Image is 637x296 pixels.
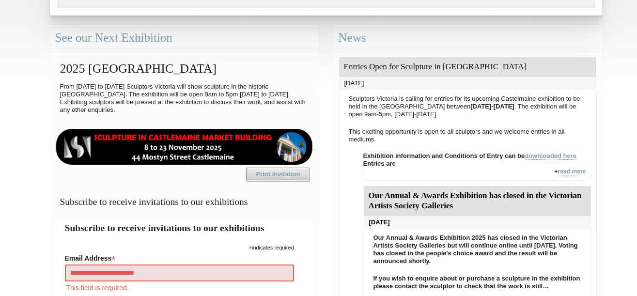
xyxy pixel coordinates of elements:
[55,129,313,165] img: castlemaine-ldrbd25v2.png
[55,80,313,116] p: From [DATE] to [DATE] Sculptors Victoria will show sculpture in the historic [GEOGRAPHIC_DATA]. T...
[558,168,586,175] a: read more
[470,103,514,110] strong: [DATE]-[DATE]
[344,125,591,146] p: This exciting opportunity is open to all sculptors and we welcome entries in all mediums.
[363,168,591,181] div: +
[55,192,313,211] h3: Subscribe to receive invitations to our exhibitions
[339,77,596,90] div: [DATE]
[246,168,310,181] a: Print Invitation
[363,152,577,160] strong: Exhibition information and Conditions of Entry can be
[339,57,596,77] div: Entries Open for Sculpture in [GEOGRAPHIC_DATA]
[344,93,591,121] p: Sculptors Victoria is calling for entries for its upcoming Castelmaine exhibition to be held in t...
[65,221,304,235] h2: Subscribe to receive invitations to our exhibitions
[369,272,586,293] p: If you wish to enquire about or purchase a sculpture in the exhibition please contact the sculpto...
[65,282,294,293] div: This field is required.
[364,216,591,229] div: [DATE]
[65,251,294,263] label: Email Address
[525,152,576,160] a: downloaded here
[50,25,319,51] div: See our Next Exhibition
[333,25,602,51] div: News
[369,232,586,267] p: Our Annual & Awards Exhibition 2025 has closed in the Victorian Artists Society Galleries but wil...
[364,186,591,216] div: Our Annual & Awards Exhibition has closed in the Victorian Artists Society Galleries
[65,242,294,251] div: indicates required
[55,57,313,80] h2: 2025 [GEOGRAPHIC_DATA]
